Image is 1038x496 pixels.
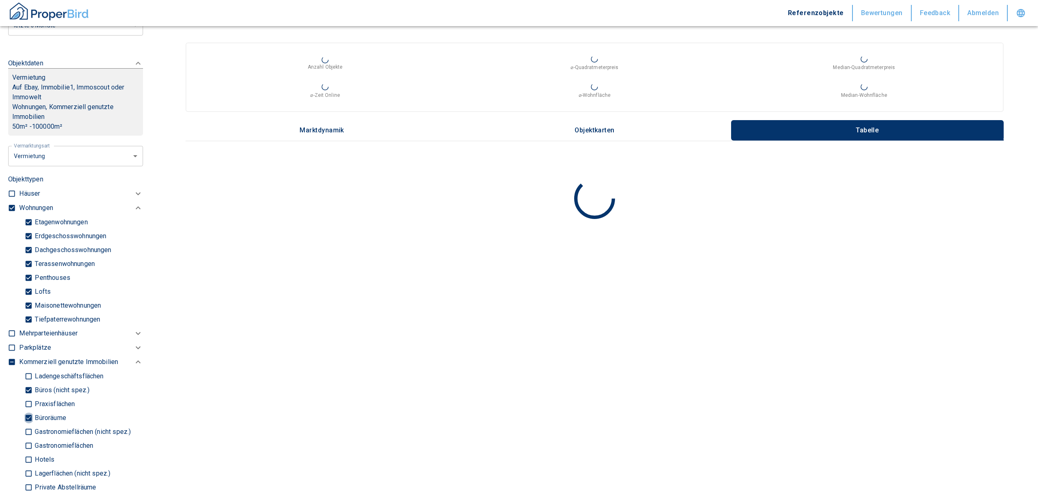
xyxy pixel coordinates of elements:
[8,145,143,167] div: letzte 6 Monate
[33,233,106,239] p: Erdgeschosswohnungen
[33,247,111,253] p: Dachgeschosswohnungen
[841,92,887,99] p: Median-Wohnfläche
[33,484,96,491] p: Private Abstellräume
[19,343,51,353] p: Parkplätze
[19,341,143,355] div: Parkplätze
[8,1,90,22] img: ProperBird Logo and Home Button
[300,127,344,134] p: Marktdynamik
[19,187,143,201] div: Häuser
[570,64,618,71] p: ⌀-Quadratmeterpreis
[33,456,54,463] p: Hotels
[579,92,611,99] p: ⌀-Wohnfläche
[33,275,70,281] p: Penthouses
[19,355,143,369] div: Kommerziell genutzte Immobilien
[8,1,90,25] button: ProperBird Logo and Home Button
[33,429,131,435] p: Gastronomieflächen (nicht spez.)
[33,415,66,421] p: Büroräume
[574,127,615,134] p: Objektkarten
[33,401,75,407] p: Praxisflächen
[12,102,139,122] p: Wohnungen, Kommerziell genutzte Immobilien
[19,203,53,213] p: Wohnungen
[33,470,110,477] p: Lagerflächen (nicht spez.)
[12,122,139,132] p: 50 m² - 100000 m²
[33,261,95,267] p: Terassenwohnungen
[959,5,1008,21] button: Abmelden
[33,316,100,323] p: Tiefpaterrewohnungen
[33,373,103,380] p: Ladengeschäftsflächen
[8,174,143,184] p: Objekttypen
[33,219,87,226] p: Etagenwohnungen
[12,73,46,83] p: Vermietung
[847,127,888,134] p: Tabelle
[19,201,143,215] div: Wohnungen
[853,5,912,21] button: Bewertungen
[308,63,343,71] p: Anzahl Objekte
[912,5,960,21] button: Feedback
[8,58,43,68] p: Objektdaten
[833,64,895,71] p: Median-Quadratmeterpreis
[19,326,143,341] div: Mehrparteienhäuser
[33,387,89,393] p: Büros (nicht spez.)
[33,442,93,449] p: Gastronomieflächen
[8,50,143,144] div: ObjektdatenVermietungAuf Ebay, Immobilie1, Immoscout oder ImmoweltWohnungen, Kommerziell genutzte...
[19,189,40,199] p: Häuser
[186,120,1004,141] div: wrapped label tabs example
[19,328,78,338] p: Mehrparteienhäuser
[33,302,101,309] p: Maisonettewohnungen
[780,5,853,21] button: Referenzobjekte
[19,357,118,367] p: Kommerziell genutzte Immobilien
[310,92,340,99] p: ⌀-Zeit Online
[33,288,51,295] p: Lofts
[12,83,139,102] p: Auf Ebay, Immobilie1, Immoscout oder Immowelt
